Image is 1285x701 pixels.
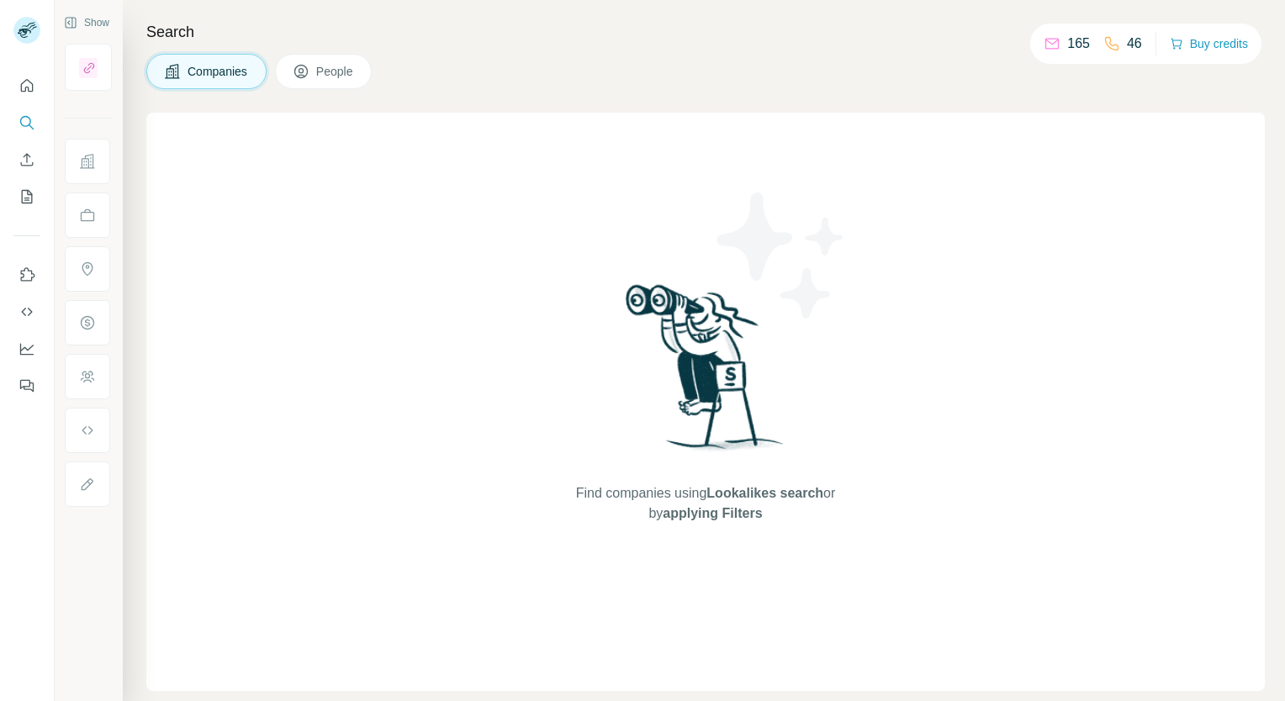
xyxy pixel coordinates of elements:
[188,63,249,80] span: Companies
[1067,34,1090,54] p: 165
[13,182,40,212] button: My lists
[13,71,40,101] button: Quick start
[316,63,355,80] span: People
[13,108,40,138] button: Search
[571,483,840,524] span: Find companies using or by
[13,371,40,401] button: Feedback
[13,260,40,290] button: Use Surfe on LinkedIn
[13,145,40,175] button: Enrich CSV
[13,297,40,327] button: Use Surfe API
[146,20,1265,44] h4: Search
[706,180,857,331] img: Surfe Illustration - Stars
[52,10,121,35] button: Show
[13,334,40,364] button: Dashboard
[1170,32,1248,55] button: Buy credits
[618,280,793,467] img: Surfe Illustration - Woman searching with binoculars
[663,506,762,520] span: applying Filters
[1127,34,1142,54] p: 46
[706,486,823,500] span: Lookalikes search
